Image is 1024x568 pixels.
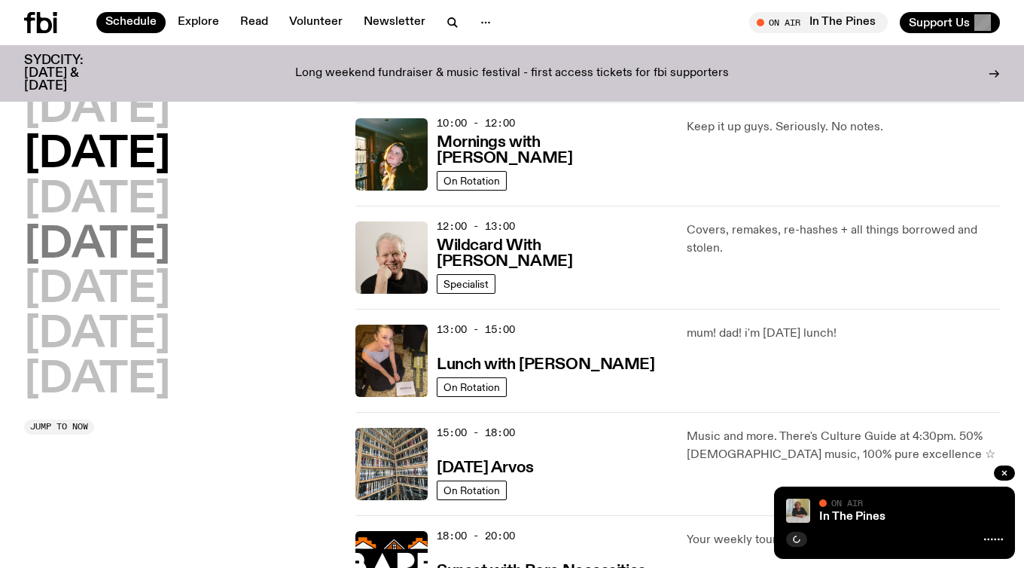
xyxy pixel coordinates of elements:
[687,118,1000,136] p: Keep it up guys. Seriously. No notes.
[24,314,170,356] button: [DATE]
[437,238,669,270] h3: Wildcard With [PERSON_NAME]
[437,235,669,270] a: Wildcard With [PERSON_NAME]
[24,179,170,221] button: [DATE]
[24,224,170,267] button: [DATE]
[24,54,120,93] h3: SYDCITY: [DATE] & [DATE]
[443,278,489,289] span: Specialist
[437,219,515,234] span: 12:00 - 13:00
[231,12,277,33] a: Read
[437,481,507,500] a: On Rotation
[437,322,515,337] span: 13:00 - 15:00
[295,67,729,81] p: Long weekend fundraiser & music festival - first access tickets for fbi supporters
[687,221,1000,258] p: Covers, remakes, re-hashes + all things borrowed and stolen.
[687,428,1000,464] p: Music and more. There's Culture Guide at 4:30pm. 50% [DEMOGRAPHIC_DATA] music, 100% pure excellen...
[909,16,970,29] span: Support Us
[169,12,228,33] a: Explore
[24,134,170,176] button: [DATE]
[749,12,888,33] button: On AirIn The Pines
[24,89,170,131] button: [DATE]
[443,484,500,496] span: On Rotation
[437,171,507,191] a: On Rotation
[437,426,515,440] span: 15:00 - 18:00
[831,498,863,508] span: On Air
[96,12,166,33] a: Schedule
[24,420,94,435] button: Jump to now
[30,423,88,431] span: Jump to now
[443,175,500,186] span: On Rotation
[355,428,428,500] img: A corner shot of the fbi music library
[437,377,507,397] a: On Rotation
[437,132,669,166] a: Mornings with [PERSON_NAME]
[437,116,515,130] span: 10:00 - 12:00
[900,12,1000,33] button: Support Us
[819,511,885,523] a: In The Pines
[355,221,428,294] img: Stuart is smiling charmingly, wearing a black t-shirt against a stark white background.
[437,529,515,543] span: 18:00 - 20:00
[437,457,534,476] a: [DATE] Arvos
[24,359,170,402] button: [DATE]
[437,274,495,294] a: Specialist
[24,269,170,311] button: [DATE]
[687,531,1000,549] p: Your weekly tour to dancefloors from all across the globe!
[437,354,654,373] a: Lunch with [PERSON_NAME]
[355,118,428,191] img: Freya smiles coyly as she poses for the image.
[687,325,1000,343] p: mum! dad! i'm [DATE] lunch!
[443,381,500,392] span: On Rotation
[355,12,434,33] a: Newsletter
[437,460,534,476] h3: [DATE] Arvos
[355,325,428,397] img: SLC lunch cover
[437,135,669,166] h3: Mornings with [PERSON_NAME]
[437,357,654,373] h3: Lunch with [PERSON_NAME]
[280,12,352,33] a: Volunteer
